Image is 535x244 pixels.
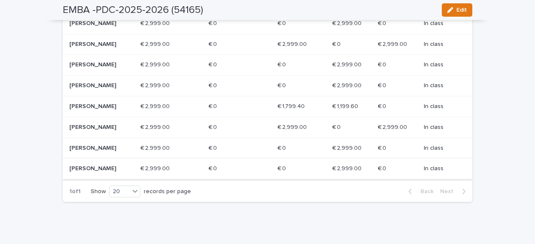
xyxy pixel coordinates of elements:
span: Edit [456,7,467,13]
p: € 1,799.40 [278,101,306,110]
p: [PERSON_NAME] [69,103,129,110]
p: [PERSON_NAME] [69,165,129,172]
p: In class [424,124,459,131]
p: [PERSON_NAME] [69,145,129,152]
div: 20 [110,187,130,196]
p: € 0 [209,164,219,172]
p: € 2,999.00 [140,39,171,48]
p: € 0 [332,39,342,48]
p: [PERSON_NAME] [69,61,129,68]
tr: [PERSON_NAME]€ 2,999.00€ 2,999.00 € 0€ 0 € 2,999.00€ 2,999.00 € 0€ 0 € 2,999.00€ 2,999.00 In class [63,34,472,55]
p: € 0 [378,143,388,152]
p: € 0 [378,101,388,110]
p: € 2,999.00 [140,164,171,172]
p: € 2,999.00 [378,122,409,131]
tr: [PERSON_NAME]€ 2,999.00€ 2,999.00 € 0€ 0 € 0€ 0 € 2,999.00€ 2,999.00 € 0€ 0 In class [63,138,472,158]
p: € 0 [209,39,219,48]
p: € 2,999.00 [140,80,171,89]
tr: [PERSON_NAME]€ 2,999.00€ 2,999.00 € 0€ 0 € 0€ 0 € 2,999.00€ 2,999.00 € 0€ 0 In class [63,75,472,96]
p: € 0 [278,164,288,172]
p: € 0 [209,143,219,152]
p: € 2,999.00 [278,39,308,48]
p: 1 of 1 [63,181,87,202]
p: [PERSON_NAME] [69,41,129,48]
p: € 0 [332,122,342,131]
p: € 2,999.00 [140,101,171,110]
p: € 0 [209,101,219,110]
p: In class [424,61,459,68]
span: Back [415,189,433,194]
p: € 2,999.00 [140,60,171,68]
p: In class [424,145,459,152]
p: € 0 [278,80,288,89]
p: € 1,199.60 [332,101,360,110]
button: Edit [442,3,472,17]
p: € 2,999.00 [332,143,363,152]
tr: [PERSON_NAME]€ 2,999.00€ 2,999.00 € 0€ 0 € 1,799.40€ 1,799.40 € 1,199.60€ 1,199.60 € 0€ 0 In class [63,96,472,117]
p: In class [424,41,459,48]
p: records per page [144,188,191,195]
tr: [PERSON_NAME]€ 2,999.00€ 2,999.00 € 0€ 0 € 0€ 0 € 2,999.00€ 2,999.00 € 0€ 0 In class [63,158,472,179]
tr: [PERSON_NAME]€ 2,999.00€ 2,999.00 € 0€ 0 € 2,999.00€ 2,999.00 € 0€ 0 € 2,999.00€ 2,999.00 In class [63,117,472,138]
p: € 0 [378,60,388,68]
p: € 0 [209,18,219,27]
tr: [PERSON_NAME]€ 2,999.00€ 2,999.00 € 0€ 0 € 0€ 0 € 2,999.00€ 2,999.00 € 0€ 0 In class [63,13,472,34]
p: € 0 [378,164,388,172]
p: € 2,999.00 [332,164,363,172]
p: In class [424,20,459,27]
p: € 2,999.00 [140,143,171,152]
p: € 2,999.00 [378,39,409,48]
button: Next [437,188,472,195]
p: In class [424,103,459,110]
p: € 0 [378,18,388,27]
p: [PERSON_NAME] [69,20,129,27]
p: In class [424,165,459,172]
p: [PERSON_NAME] [69,124,129,131]
p: [PERSON_NAME] [69,82,129,89]
p: € 2,999.00 [332,80,363,89]
tr: [PERSON_NAME]€ 2,999.00€ 2,999.00 € 0€ 0 € 0€ 0 € 2,999.00€ 2,999.00 € 0€ 0 In class [63,55,472,75]
button: Back [402,188,437,195]
p: € 2,999.00 [140,18,171,27]
p: € 2,999.00 [332,60,363,68]
p: € 0 [378,80,388,89]
p: € 0 [209,80,219,89]
span: Next [440,189,459,194]
p: Show [91,188,106,195]
p: € 0 [278,143,288,152]
p: € 0 [278,18,288,27]
p: € 2,999.00 [278,122,308,131]
p: € 0 [209,122,219,131]
p: € 0 [278,60,288,68]
p: € 2,999.00 [140,122,171,131]
p: In class [424,82,459,89]
p: € 2,999.00 [332,18,363,27]
h2: EMBA -PDC-2025-2026 (54165) [63,4,203,16]
p: € 0 [209,60,219,68]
